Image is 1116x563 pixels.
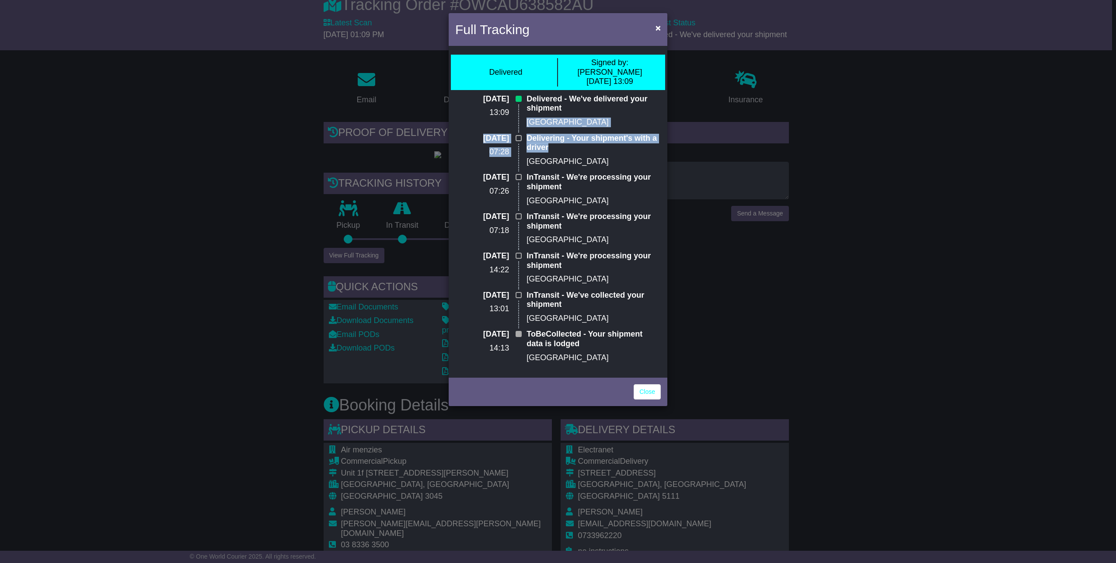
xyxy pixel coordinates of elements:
p: 07:26 [455,187,509,196]
span: Signed by: [591,58,628,67]
p: 14:22 [455,265,509,275]
div: [PERSON_NAME] [DATE] 13:09 [562,58,657,87]
p: 07:18 [455,226,509,236]
p: [GEOGRAPHIC_DATA] [527,314,661,323]
p: Delivered - We've delivered your shipment [527,94,661,113]
p: [DATE] [455,291,509,300]
p: InTransit - We're processing your shipment [527,251,661,270]
div: Delivered [489,68,522,77]
p: [GEOGRAPHIC_DATA] [527,235,661,245]
h4: Full Tracking [455,20,530,39]
p: InTransit - We're processing your shipment [527,212,661,231]
p: 13:01 [455,304,509,314]
p: [GEOGRAPHIC_DATA] [527,275,661,284]
p: 14:13 [455,344,509,353]
p: [DATE] [455,212,509,222]
p: InTransit - We've collected your shipment [527,291,661,309]
p: [GEOGRAPHIC_DATA] [527,157,661,167]
p: [DATE] [455,173,509,182]
a: Close [634,384,661,400]
p: [DATE] [455,251,509,261]
p: [GEOGRAPHIC_DATA] [527,118,661,127]
p: Delivering - Your shipment's with a driver [527,134,661,153]
p: [DATE] [455,330,509,339]
p: [DATE] [455,94,509,104]
p: 07:28 [455,147,509,157]
span: × [656,23,661,33]
p: ToBeCollected - Your shipment data is lodged [527,330,661,348]
p: InTransit - We're processing your shipment [527,173,661,191]
p: [GEOGRAPHIC_DATA] [527,353,661,363]
p: [DATE] [455,134,509,143]
button: Close [651,19,665,37]
p: [GEOGRAPHIC_DATA] [527,196,661,206]
p: 13:09 [455,108,509,118]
